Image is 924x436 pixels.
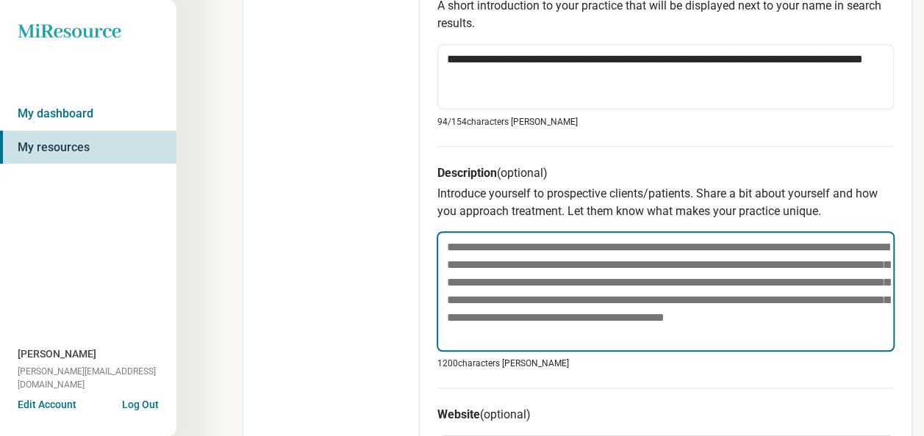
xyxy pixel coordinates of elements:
[437,406,894,424] h3: Website
[18,346,96,362] span: [PERSON_NAME]
[18,397,76,413] button: Edit Account
[437,357,894,370] p: 1200 characters [PERSON_NAME]
[497,166,548,180] span: (optional)
[437,185,894,220] p: Introduce yourself to prospective clients/patients. Share a bit about yourself and how you approa...
[437,164,894,182] h3: Description
[122,397,159,409] button: Log Out
[480,407,531,421] span: (optional)
[437,115,894,128] p: 94/ 154 characters [PERSON_NAME]
[18,365,176,391] span: [PERSON_NAME][EMAIL_ADDRESS][DOMAIN_NAME]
